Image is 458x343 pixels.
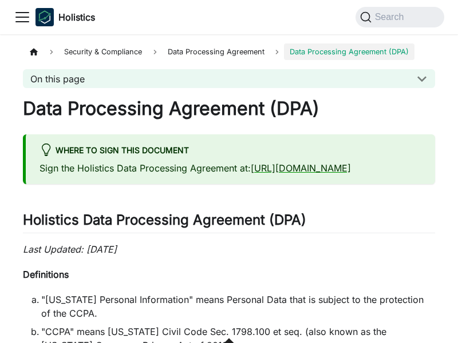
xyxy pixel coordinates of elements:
[58,43,148,60] span: Security & Compliance
[40,143,421,158] div: Where to sign this document
[23,269,69,280] strong: Definitions
[251,162,351,174] a: [URL][DOMAIN_NAME]
[23,97,435,120] h1: Data Processing Agreement (DPA)
[35,8,95,26] a: HolisticsHolisticsHolistics
[23,244,117,255] em: Last Updated: [DATE]
[23,69,435,88] button: On this page
[35,8,54,26] img: Holistics
[356,7,444,27] button: Search (Command+K)
[40,161,421,175] p: Sign the Holistics Data Processing Agreement at:
[58,10,95,24] b: Holistics
[23,212,435,233] h2: Holistics Data Processing Agreement (DPA)
[284,43,414,60] span: Data Processing Agreement (DPA)
[372,12,411,22] span: Search
[23,43,435,60] nav: Breadcrumbs
[23,43,45,60] a: Home page
[14,9,31,26] button: Toggle navigation bar
[41,293,435,320] li: "[US_STATE] Personal Information" means Personal Data that is subject to the protection of the CCPA.
[162,43,270,60] span: Data Processing Agreement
